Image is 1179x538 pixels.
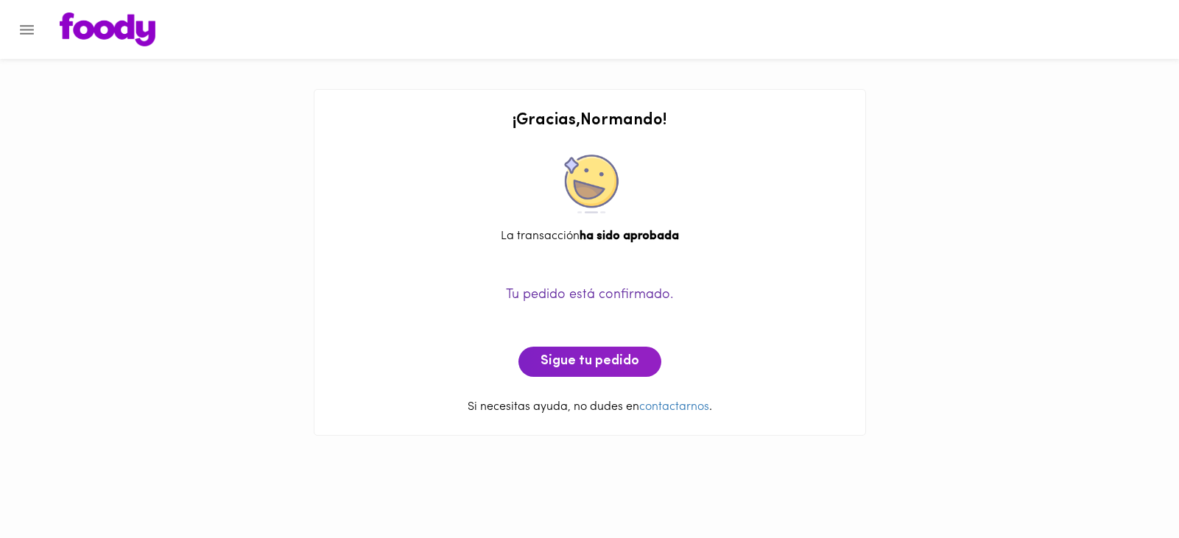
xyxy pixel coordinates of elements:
b: ha sido aprobada [580,230,679,242]
span: Tu pedido está confirmado. [506,289,674,302]
p: Si necesitas ayuda, no dudes en . [329,399,851,416]
button: Sigue tu pedido [518,347,661,378]
h2: ¡ Gracias , Normando ! [329,112,851,130]
iframe: Messagebird Livechat Widget [1094,453,1164,523]
a: contactarnos [639,401,709,413]
img: logo.png [60,13,155,46]
button: Menu [9,12,45,48]
span: Sigue tu pedido [541,354,639,370]
img: approved.png [560,155,619,214]
div: La transacción [329,228,851,245]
